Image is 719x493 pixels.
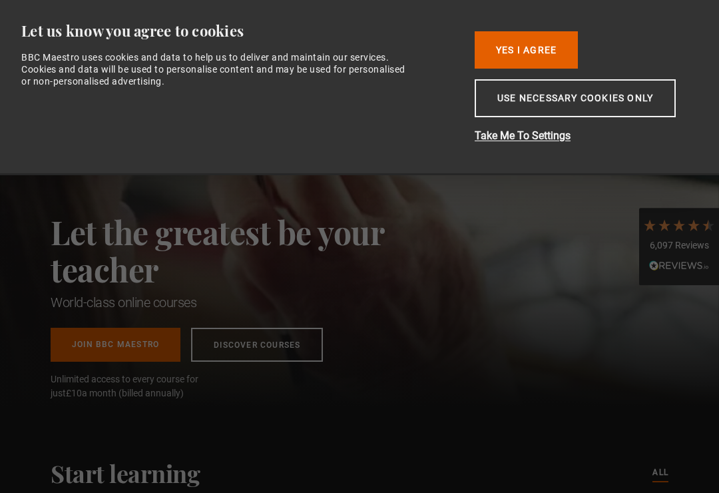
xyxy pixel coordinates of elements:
[649,260,709,270] img: REVIEWS.io
[191,328,323,362] a: Discover Courses
[51,328,180,362] a: Join BBC Maestro
[639,208,719,285] div: 6,097 ReviewsRead All Reviews
[21,21,454,41] div: Let us know you agree to cookies
[475,31,578,69] button: Yes I Agree
[66,388,82,398] span: £10
[475,128,688,144] button: Take Me To Settings
[642,218,716,233] div: 4.7 Stars
[21,51,411,88] div: BBC Maestro uses cookies and data to help us to deliver and maintain our services. Cookies and da...
[51,372,230,400] span: Unlimited access to every course for just a month (billed annually)
[51,213,443,288] h2: Let the greatest be your teacher
[475,79,676,117] button: Use necessary cookies only
[51,293,443,312] h1: World-class online courses
[642,259,716,275] div: Read All Reviews
[642,239,716,252] div: 6,097 Reviews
